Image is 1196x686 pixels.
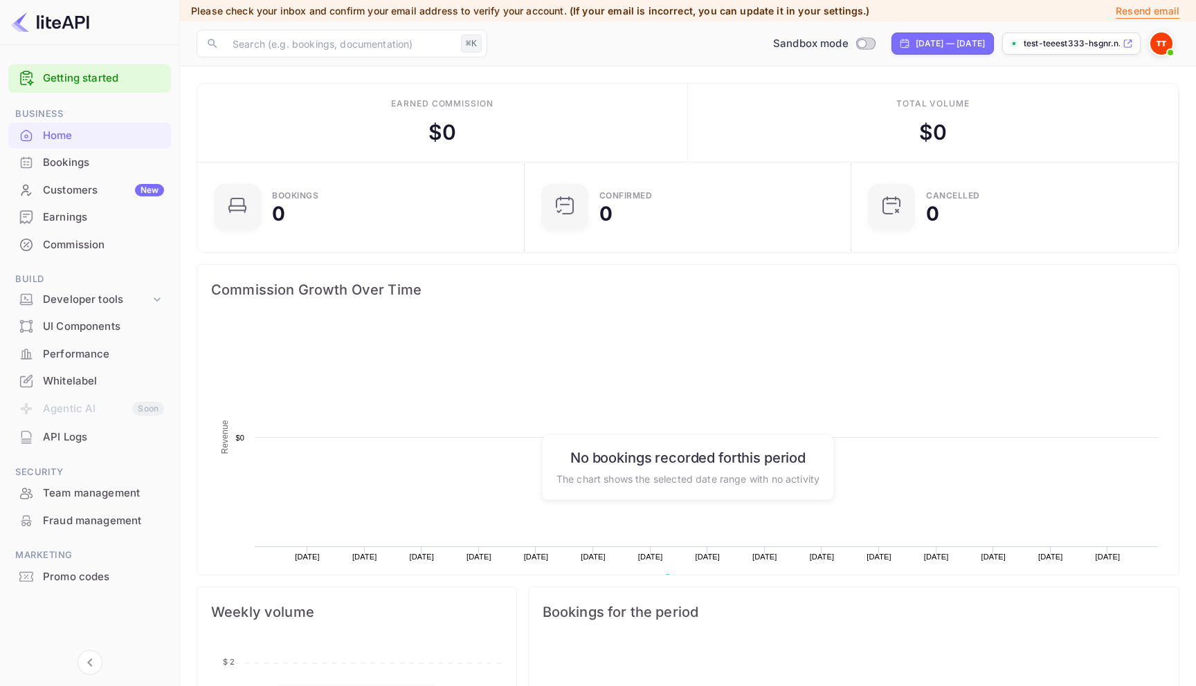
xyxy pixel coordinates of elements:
[752,553,777,561] text: [DATE]
[599,204,613,223] div: 0
[43,71,164,86] a: Getting started
[8,232,171,257] a: Commission
[810,553,835,561] text: [DATE]
[428,117,456,148] div: $ 0
[43,155,164,171] div: Bookings
[924,553,949,561] text: [DATE]
[8,548,171,563] span: Marketing
[8,564,171,589] a: Promo codes
[8,313,171,340] div: UI Components
[223,657,235,667] tspan: $ 2
[8,424,171,451] div: API Logs
[916,37,985,50] div: [DATE] — [DATE]
[43,128,164,144] div: Home
[43,319,164,335] div: UI Components
[235,434,244,442] text: $0
[8,508,171,533] a: Fraud management
[8,508,171,535] div: Fraud management
[211,601,502,623] span: Weekly volume
[1116,3,1179,19] p: Resend email
[8,204,171,231] div: Earnings
[8,368,171,393] a: Whitelabel
[8,288,171,312] div: Developer tools
[556,449,819,465] h6: No bookings recorded for this period
[8,149,171,176] div: Bookings
[43,183,164,198] div: Customers
[8,341,171,367] a: Performance
[8,564,171,591] div: Promo codes
[695,553,720,561] text: [DATE]
[272,204,285,223] div: 0
[220,420,230,454] text: Revenue
[43,513,164,529] div: Fraud management
[8,204,171,230] a: Earnings
[891,33,994,55] div: Click to change the date range period
[599,192,653,200] div: Confirmed
[8,64,171,93] div: Getting started
[43,210,164,225] div: Earnings
[409,553,434,561] text: [DATE]
[43,373,164,389] div: Whitelabel
[896,98,970,110] div: Total volume
[773,36,849,52] span: Sandbox mode
[8,149,171,175] a: Bookings
[638,553,663,561] text: [DATE]
[43,237,164,253] div: Commission
[43,429,164,445] div: API Logs
[8,368,171,395] div: Whitelabel
[926,204,939,223] div: 0
[43,569,164,585] div: Promo codes
[926,192,980,200] div: CANCELLED
[556,471,819,485] p: The chart shows the selected date range with no activity
[8,177,171,204] div: CustomersNew
[981,553,1006,561] text: [DATE]
[8,122,171,148] a: Home
[461,35,482,53] div: ⌘K
[8,106,171,122] span: Business
[570,5,870,17] span: (If your email is incorrect, you can update it in your settings.)
[8,232,171,259] div: Commission
[524,553,549,561] text: [DATE]
[43,346,164,362] div: Performance
[8,341,171,368] div: Performance
[352,553,377,561] text: [DATE]
[8,465,171,480] span: Security
[211,279,1165,301] span: Commission Growth Over Time
[8,480,171,507] div: Team management
[581,553,606,561] text: [DATE]
[8,272,171,287] span: Build
[1150,33,1172,55] img: test teeest333
[768,36,880,52] div: Switch to Production mode
[867,553,891,561] text: [DATE]
[135,184,164,196] div: New
[272,192,318,200] div: Bookings
[391,98,493,110] div: Earned commission
[43,485,164,501] div: Team management
[78,650,102,675] button: Collapse navigation
[8,480,171,506] a: Team management
[1038,553,1063,561] text: [DATE]
[295,553,320,561] text: [DATE]
[8,122,171,149] div: Home
[8,313,171,339] a: UI Components
[224,30,455,57] input: Search (e.g. bookings, documentation)
[8,177,171,203] a: CustomersNew
[677,574,712,584] text: Revenue
[919,117,947,148] div: $ 0
[1096,553,1121,561] text: [DATE]
[8,424,171,449] a: API Logs
[543,601,1165,623] span: Bookings for the period
[1024,37,1120,50] p: test-teeest333-hsgnr.n...
[466,553,491,561] text: [DATE]
[43,292,150,308] div: Developer tools
[191,5,567,17] span: Please check your inbox and confirm your email address to verify your account.
[11,11,89,33] img: LiteAPI logo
